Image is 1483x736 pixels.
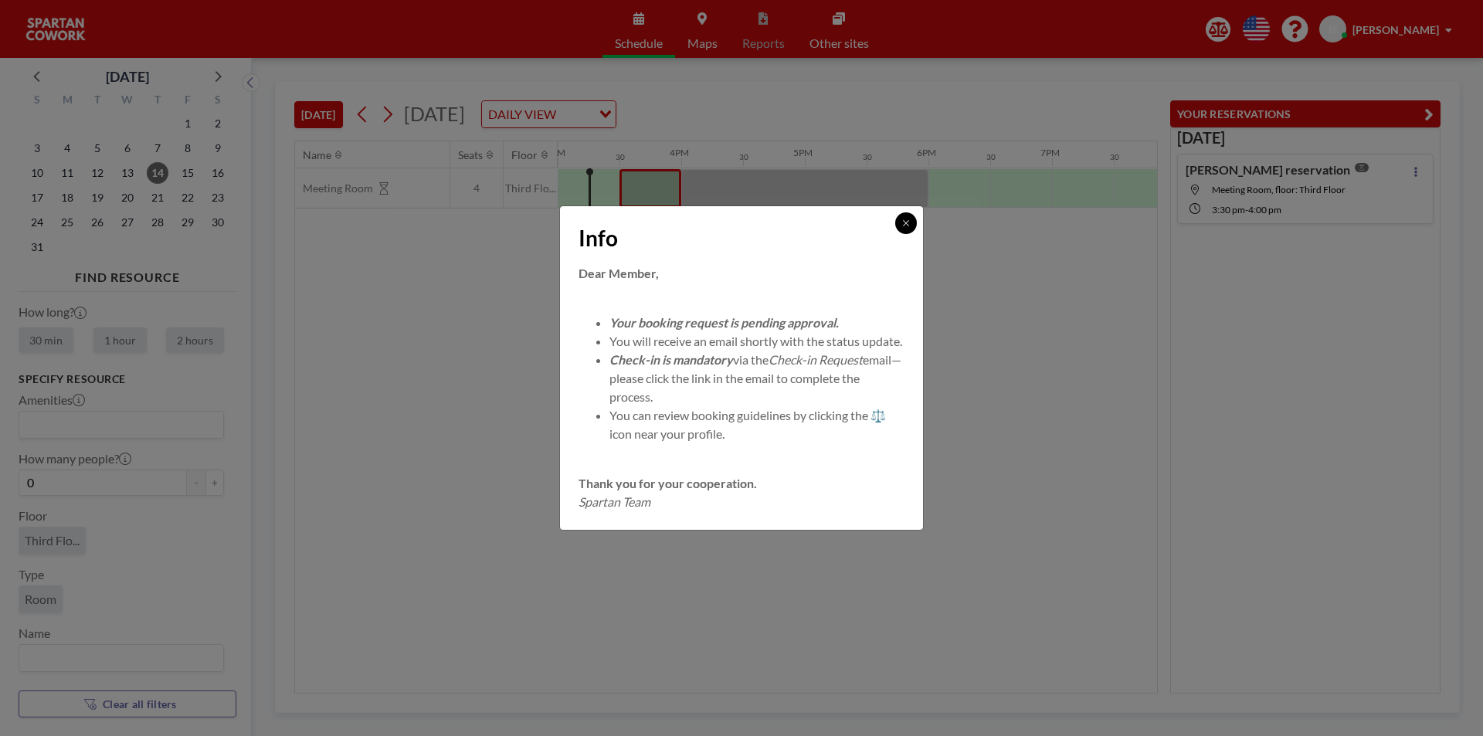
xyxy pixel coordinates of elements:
[579,225,618,252] span: Info
[609,352,733,367] em: Check-in is mandatory
[579,266,659,280] strong: Dear Member,
[769,352,863,367] em: Check-in Request
[579,476,757,490] strong: Thank you for your cooperation.
[579,494,650,509] em: Spartan Team
[609,315,839,330] em: Your booking request is pending approval.
[609,332,904,351] li: You will receive an email shortly with the status update.
[609,351,904,406] li: via the email—please click the link in the email to complete the process.
[609,406,904,443] li: You can review booking guidelines by clicking the ⚖️ icon near your profile.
